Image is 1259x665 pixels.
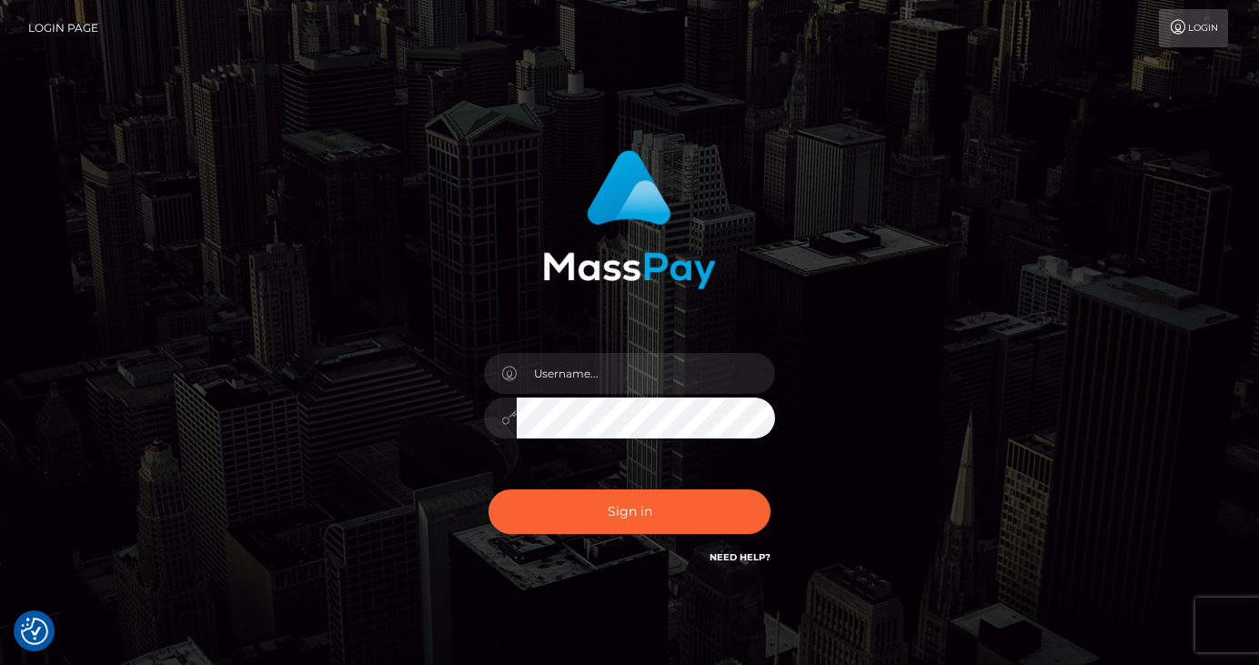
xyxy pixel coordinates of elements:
[517,353,775,394] input: Username...
[488,489,771,534] button: Sign in
[21,618,48,645] img: Revisit consent button
[543,150,716,289] img: MassPay Login
[710,551,771,563] a: Need Help?
[21,618,48,645] button: Consent Preferences
[1159,9,1228,47] a: Login
[28,9,98,47] a: Login Page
